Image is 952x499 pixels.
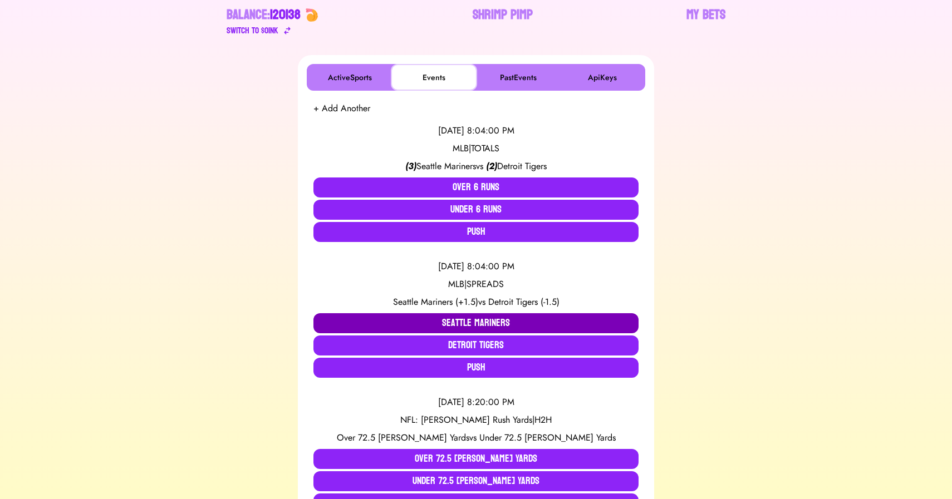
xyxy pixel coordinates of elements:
[313,471,639,491] button: Under 72.5 [PERSON_NAME] Yards
[227,6,301,24] div: Balance:
[309,66,391,88] button: ActiveSports
[305,8,318,22] img: 🍤
[416,160,476,172] span: Seattle Mariners
[313,295,639,309] div: vs
[313,396,639,409] div: [DATE] 8:20:00 PM
[313,102,370,115] button: + Add Another
[313,431,639,444] div: vs
[479,431,616,444] span: Under 72.5 [PERSON_NAME] Yards
[488,295,560,308] span: Detroit Tigers (-1.5)
[561,66,643,88] button: ApiKeys
[313,358,639,378] button: Push
[313,260,639,273] div: [DATE] 8:04:00 PM
[313,222,639,242] button: Push
[313,177,639,197] button: Over 6 Runs
[270,3,301,27] span: 120138
[473,6,533,37] a: Shrimp Pimp
[313,142,639,155] div: MLB | TOTALS
[686,6,725,37] a: My Bets
[313,278,639,291] div: MLB | SPREADS
[313,335,639,355] button: Detroit Tigers
[313,200,639,220] button: Under 6 Runs
[313,313,639,333] button: Seattle Mariners
[405,160,416,172] span: ( 3 )
[486,160,497,172] span: ( 2 )
[313,413,639,427] div: NFL: [PERSON_NAME] Rush Yards | H2H
[393,295,478,308] span: Seattle Mariners (+1.5)
[313,449,639,469] button: Over 72.5 [PERSON_NAME] Yards
[497,160,547,172] span: Detroit Tigers
[227,24,278,37] div: Switch to $ OINK
[337,431,469,444] span: Over 72.5 [PERSON_NAME] Yards
[313,160,639,173] div: vs
[313,124,639,137] div: [DATE] 8:04:00 PM
[393,66,475,88] button: Events
[477,66,559,88] button: PastEvents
